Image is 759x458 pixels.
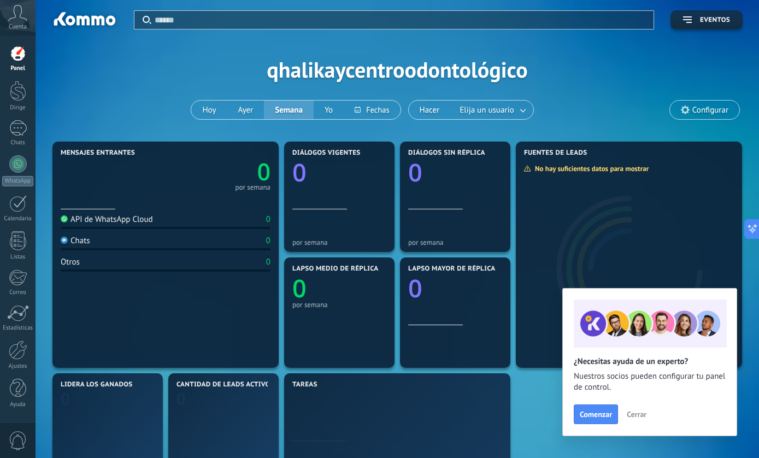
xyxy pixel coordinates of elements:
[408,156,422,189] text: 0
[227,101,264,119] button: Ayer
[9,23,27,31] font: Cuenta
[191,101,227,119] button: Hoy
[3,324,33,332] font: Estadísticas
[314,101,344,119] button: Yo
[524,149,587,157] span: Fuentes de leads
[10,139,25,146] font: Chats
[292,156,307,189] text: 0
[292,238,328,247] font: por semana
[692,105,728,115] font: Configurar
[574,371,725,392] font: Nuestros socios pueden configurar tu panel de control.
[176,388,186,409] text: 0
[292,149,361,157] font: Diálogos vigentes
[61,380,133,389] font: Lidera los ganados
[325,105,333,115] font: Yo
[523,164,656,173] div: No hay suficientes datos para mostrar
[9,289,26,296] font: Correo
[176,380,274,389] font: Cantidad de leads activos
[10,401,25,408] font: Ayuda
[238,105,253,115] font: Ayer
[408,149,485,157] font: Diálogos sin réplica
[264,101,314,119] button: Semana
[460,105,514,115] font: Elija un usuario
[409,101,451,119] button: Hacer
[408,272,422,305] text: 0
[61,257,80,267] font: Otros
[344,101,400,119] button: Fechas
[70,214,153,225] font: API de WhatsApp Cloud
[420,105,440,115] font: Hacer
[166,155,270,187] a: 0
[408,265,495,273] span: Lapso mayor de réplica
[70,236,90,246] font: Chats
[622,406,651,422] button: Cerrar
[627,409,646,419] font: Cerrar
[408,238,444,247] font: por semana
[9,362,27,370] font: Ajustes
[450,101,533,119] button: Elija un usuario
[266,214,270,225] font: 0
[275,105,303,115] font: Semana
[61,388,70,409] text: 0
[61,215,68,222] img: API de WhatsApp Cloud
[257,155,270,187] text: 0
[700,16,730,24] font: Eventos
[670,10,743,30] button: Eventos
[292,301,386,309] div: por semana
[574,404,618,424] button: Comenzar
[292,380,317,389] font: Tareas
[5,177,31,185] font: WhatsApp
[574,356,688,367] font: ¿Necesitas ayuda de un experto?
[266,236,270,246] font: 0
[10,253,25,261] font: Listas
[10,104,25,111] font: Dirige
[61,149,135,157] font: Mensajes entrantes
[580,409,612,419] font: Comenzar
[61,237,68,244] img: Chats
[4,215,31,222] font: Calendario
[266,257,270,267] font: 0
[10,64,25,72] font: Panel
[202,105,216,115] font: Hoy
[292,265,379,273] span: Lapso medio de réplica
[235,183,270,192] font: por semana
[292,272,307,305] text: 0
